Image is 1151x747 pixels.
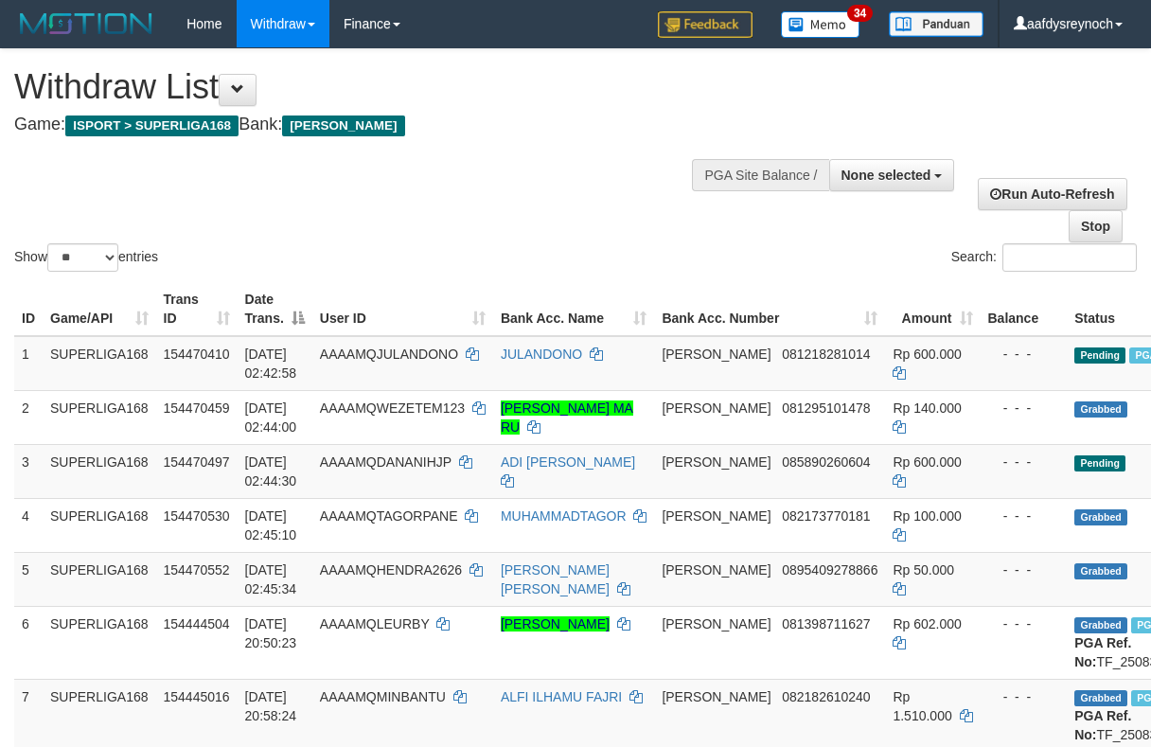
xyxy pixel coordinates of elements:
[245,562,297,596] span: [DATE] 02:45:34
[782,400,870,416] span: Copy 081295101478 to clipboard
[662,454,770,470] span: [PERSON_NAME]
[501,400,633,435] a: [PERSON_NAME] MA RU
[662,347,770,362] span: [PERSON_NAME]
[829,159,955,191] button: None selected
[501,508,627,524] a: MUHAMMADTAGOR
[1074,690,1127,706] span: Grabbed
[245,616,297,650] span: [DATE] 20:50:23
[1074,401,1127,418] span: Grabbed
[43,606,156,679] td: SUPERLIGA168
[14,606,43,679] td: 6
[501,454,635,470] a: ADI [PERSON_NAME]
[14,68,749,106] h1: Withdraw List
[238,282,312,336] th: Date Trans.: activate to sort column descending
[981,282,1068,336] th: Balance
[320,508,458,524] span: AAAAMQTAGORPANE
[320,562,462,578] span: AAAAMQHENDRA2626
[14,498,43,552] td: 4
[164,562,230,578] span: 154470552
[320,347,458,362] span: AAAAMQJULANDONO
[164,689,230,704] span: 154445016
[245,689,297,723] span: [DATE] 20:58:24
[893,400,961,416] span: Rp 140.000
[14,336,43,391] td: 1
[43,444,156,498] td: SUPERLIGA168
[320,689,446,704] span: AAAAMQMINBANTU
[493,282,655,336] th: Bank Acc. Name: activate to sort column ascending
[893,562,954,578] span: Rp 50.000
[893,508,961,524] span: Rp 100.000
[782,508,870,524] span: Copy 082173770181 to clipboard
[658,11,753,38] img: Feedback.jpg
[1002,243,1137,272] input: Search:
[988,453,1060,471] div: - - -
[164,616,230,631] span: 154444504
[245,400,297,435] span: [DATE] 02:44:00
[47,243,118,272] select: Showentries
[43,282,156,336] th: Game/API: activate to sort column ascending
[43,498,156,552] td: SUPERLIGA168
[14,9,158,38] img: MOTION_logo.png
[654,282,885,336] th: Bank Acc. Number: activate to sort column ascending
[988,687,1060,706] div: - - -
[662,562,770,578] span: [PERSON_NAME]
[988,614,1060,633] div: - - -
[662,400,770,416] span: [PERSON_NAME]
[282,116,404,136] span: [PERSON_NAME]
[14,282,43,336] th: ID
[662,616,770,631] span: [PERSON_NAME]
[164,347,230,362] span: 154470410
[978,178,1126,210] a: Run Auto-Refresh
[320,616,430,631] span: AAAAMQLEURBY
[320,454,452,470] span: AAAAMQDANANIHJP
[1074,708,1131,742] b: PGA Ref. No:
[782,689,870,704] span: Copy 082182610240 to clipboard
[1074,347,1125,364] span: Pending
[501,562,610,596] a: [PERSON_NAME] [PERSON_NAME]
[501,616,610,631] a: [PERSON_NAME]
[847,5,873,22] span: 34
[245,347,297,381] span: [DATE] 02:42:58
[662,508,770,524] span: [PERSON_NAME]
[893,347,961,362] span: Rp 600.000
[893,689,951,723] span: Rp 1.510.000
[156,282,238,336] th: Trans ID: activate to sort column ascending
[988,560,1060,579] div: - - -
[164,400,230,416] span: 154470459
[893,454,961,470] span: Rp 600.000
[312,282,493,336] th: User ID: activate to sort column ascending
[14,444,43,498] td: 3
[245,454,297,489] span: [DATE] 02:44:30
[245,508,297,542] span: [DATE] 02:45:10
[65,116,239,136] span: ISPORT > SUPERLIGA168
[43,336,156,391] td: SUPERLIGA168
[893,616,961,631] span: Rp 602.000
[782,454,870,470] span: Copy 085890260604 to clipboard
[43,552,156,606] td: SUPERLIGA168
[164,454,230,470] span: 154470497
[1074,617,1127,633] span: Grabbed
[782,562,877,578] span: Copy 0895409278866 to clipboard
[889,11,983,37] img: panduan.png
[781,11,860,38] img: Button%20Memo.svg
[841,168,931,183] span: None selected
[988,345,1060,364] div: - - -
[988,507,1060,525] div: - - -
[164,508,230,524] span: 154470530
[662,689,770,704] span: [PERSON_NAME]
[14,116,749,134] h4: Game: Bank:
[782,347,870,362] span: Copy 081218281014 to clipboard
[43,390,156,444] td: SUPERLIGA168
[1074,455,1125,471] span: Pending
[1074,635,1131,669] b: PGA Ref. No:
[885,282,980,336] th: Amount: activate to sort column ascending
[782,616,870,631] span: Copy 081398711627 to clipboard
[951,243,1137,272] label: Search:
[501,689,622,704] a: ALFI ILHAMU FAJRI
[1074,563,1127,579] span: Grabbed
[14,243,158,272] label: Show entries
[14,552,43,606] td: 5
[988,399,1060,418] div: - - -
[1074,509,1127,525] span: Grabbed
[320,400,465,416] span: AAAAMQWEZETEM123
